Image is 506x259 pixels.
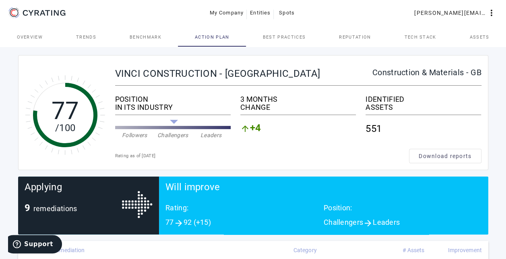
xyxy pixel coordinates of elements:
[115,95,231,103] div: POSITION
[51,97,79,125] tspan: 77
[33,204,77,213] span: remediations
[17,35,43,39] span: Overview
[366,118,481,139] div: 551
[372,68,481,76] div: Construction & Materials - GB
[55,122,75,134] tspan: /100
[279,6,295,19] span: Spots
[487,8,496,18] mat-icon: more_vert
[363,218,373,228] mat-icon: arrow_forward
[130,35,161,39] span: Benchmark
[263,35,306,39] span: Best practices
[210,6,244,19] span: My Company
[274,6,299,20] button: Spots
[195,35,229,39] span: Action Plan
[165,218,324,228] div: 77 92 (+15)
[154,131,192,139] div: Challengers
[207,6,247,20] button: My Company
[240,124,250,134] mat-icon: arrow_upward
[116,131,154,139] div: Followers
[414,6,487,19] span: [PERSON_NAME][EMAIL_ADDRESS][PERSON_NAME][DOMAIN_NAME]
[324,218,482,228] div: Challengers Leaders
[366,103,481,111] div: ASSETS
[247,6,274,20] button: Entities
[115,68,372,79] div: VINCI CONSTRUCTION - [GEOGRAPHIC_DATA]
[165,183,482,204] div: Will improve
[411,6,500,20] button: [PERSON_NAME][EMAIL_ADDRESS][PERSON_NAME][DOMAIN_NAME]
[470,35,489,39] span: Assets
[23,10,66,16] g: CYRATING
[192,131,230,139] div: Leaders
[324,204,482,218] div: Position:
[8,235,62,255] iframe: Opens a widget where you can find more information
[366,95,481,103] div: IDENTIFIED
[240,95,356,103] div: 3 MONTHS
[76,35,96,39] span: Trends
[339,35,371,39] span: Reputation
[115,152,409,160] div: Rating as of [DATE]
[165,204,324,218] div: Rating:
[115,103,231,111] div: IN ITS INDUSTRY
[419,152,471,160] span: Download reports
[25,183,122,204] div: Applying
[404,35,436,39] span: Tech Stack
[409,149,481,163] button: Download reports
[250,6,271,19] span: Entities
[174,218,184,228] mat-icon: arrow_forward
[240,103,356,111] div: CHANGE
[250,124,261,134] span: +4
[25,202,30,214] span: 9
